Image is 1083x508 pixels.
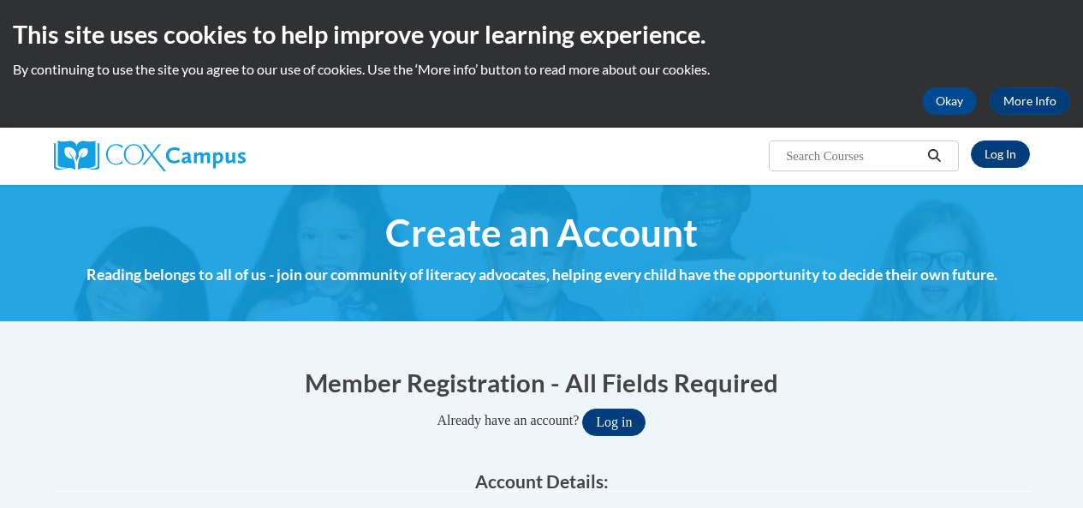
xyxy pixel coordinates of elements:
[971,140,1030,168] a: Log In
[582,409,646,436] button: Log in
[13,60,1070,79] p: By continuing to use the site you agree to our use of cookies. Use the ‘More info’ button to read...
[990,87,1070,115] a: More Info
[437,413,580,427] span: Already have an account?
[54,365,1030,400] h1: Member Registration - All Fields Required
[922,87,977,115] button: Okay
[475,470,609,492] span: Account Details:
[385,210,698,255] span: Create an Account
[921,146,947,166] button: Search
[13,17,1070,51] h2: This site uses cookies to help improve your learning experience.
[54,264,1030,286] h4: Reading belongs to all of us - join our community of literacy advocates, helping every child have...
[784,146,921,166] input: Search Courses
[54,140,246,171] img: Cox Campus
